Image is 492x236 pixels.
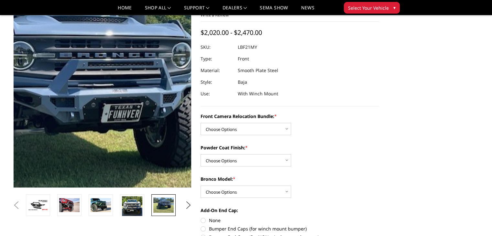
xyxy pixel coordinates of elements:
[201,113,379,120] label: Front Camera Relocation Bundle:
[28,199,48,211] img: Bodyguard Ford Bronco
[201,41,233,53] dt: SKU:
[91,198,111,212] img: Bronco Baja Front (winch mount)
[153,198,174,213] img: Bronco Baja Front (winch mount)
[238,88,278,100] dd: With Winch Mount
[201,144,379,151] label: Powder Coat Finish:
[223,5,247,15] a: Dealers
[460,205,492,236] iframe: Chat Widget
[201,65,233,76] dt: Material:
[201,176,379,182] label: Bronco Model:
[201,207,379,214] label: Add-On End Cap:
[344,2,400,14] button: Select Your Vehicle
[301,5,314,15] a: News
[348,5,389,11] span: Select Your Vehicle
[393,4,396,11] span: ▾
[238,53,249,65] dd: Front
[12,200,21,210] button: Previous
[201,53,233,65] dt: Type:
[238,65,278,76] dd: Smooth Plate Steel
[260,5,288,15] a: SEMA Show
[201,28,262,37] span: $2,020.00 - $2,470.00
[145,5,171,15] a: shop all
[201,76,233,88] dt: Style:
[238,41,257,53] dd: LBF21MY
[118,5,132,15] a: Home
[201,217,379,224] label: None
[59,198,80,212] img: Bronco Baja Front (winch mount)
[183,200,193,210] button: Next
[201,12,229,18] a: Write a Review
[184,5,210,15] a: Support
[238,76,247,88] dd: Baja
[201,225,379,232] label: Bumper End Caps (for winch mount bumper)
[201,88,233,100] dt: Use:
[122,196,142,217] img: Bronco Baja Front (winch mount)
